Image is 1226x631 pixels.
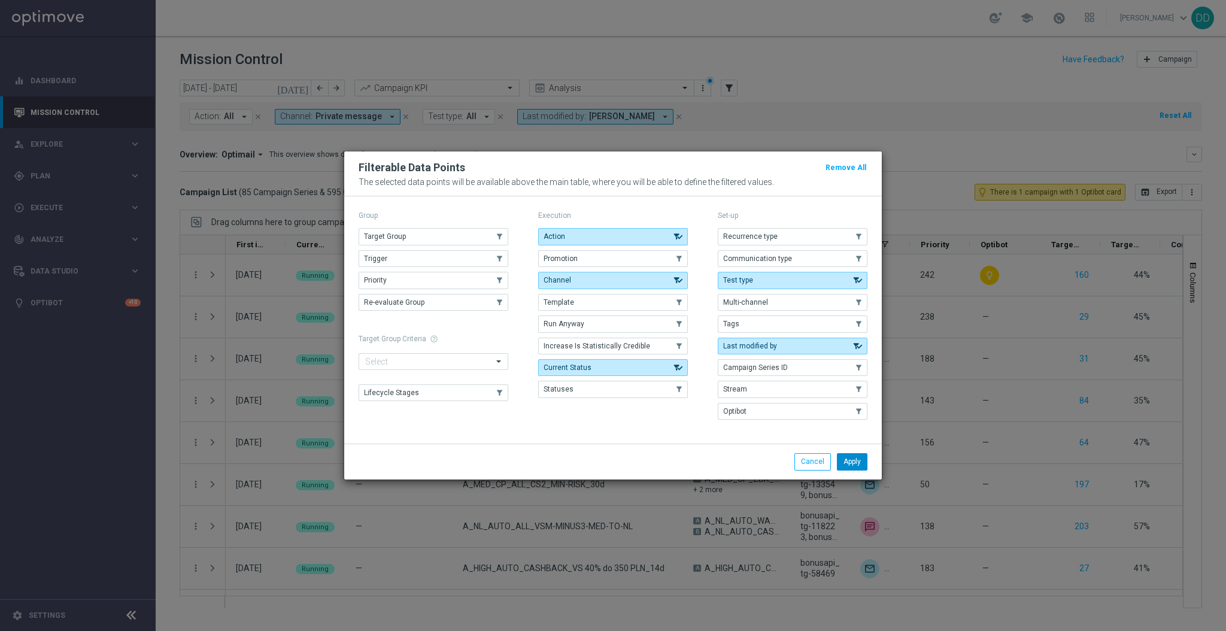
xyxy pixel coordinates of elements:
[718,315,867,332] button: Tags
[359,272,508,289] button: Priority
[538,315,688,332] button: Run Anyway
[723,276,753,284] span: Test type
[824,161,867,174] button: Remove All
[544,320,584,328] span: Run Anyway
[723,363,788,372] span: Campaign Series ID
[430,335,438,343] span: help_outline
[538,359,688,376] button: Current Status
[718,381,867,398] button: Stream
[359,335,508,343] h1: Target Group Criteria
[359,294,508,311] button: Re-evaluate Group
[718,272,867,289] button: Test type
[718,250,867,267] button: Communication type
[544,298,574,307] span: Template
[364,389,419,397] span: Lifecycle Stages
[538,338,688,354] button: Increase Is Statistically Credible
[359,211,508,220] p: Group
[359,177,867,187] p: The selected data points will be available above the main table, where you will be able to define...
[723,385,747,393] span: Stream
[359,250,508,267] button: Trigger
[364,298,424,307] span: Re-evaluate Group
[364,232,406,241] span: Target Group
[794,453,831,470] button: Cancel
[718,228,867,245] button: Recurrence type
[723,254,792,263] span: Communication type
[538,272,688,289] button: Channel
[718,294,867,311] button: Multi-channel
[359,228,508,245] button: Target Group
[723,298,768,307] span: Multi-channel
[544,232,565,241] span: Action
[538,250,688,267] button: Promotion
[718,359,867,376] button: Campaign Series ID
[364,276,387,284] span: Priority
[723,320,739,328] span: Tags
[718,403,867,420] button: Optibot
[538,211,688,220] p: Execution
[544,363,591,372] span: Current Status
[359,160,465,175] h2: Filterable Data Points
[538,294,688,311] button: Template
[723,407,746,415] span: Optibot
[723,342,777,350] span: Last modified by
[544,385,573,393] span: Statuses
[544,342,650,350] span: Increase Is Statistically Credible
[538,228,688,245] button: Action
[364,254,387,263] span: Trigger
[718,211,867,220] p: Set-up
[544,254,578,263] span: Promotion
[538,381,688,398] button: Statuses
[359,384,508,401] button: Lifecycle Stages
[544,276,571,284] span: Channel
[718,338,867,354] button: Last modified by
[837,453,867,470] button: Apply
[723,232,778,241] span: Recurrence type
